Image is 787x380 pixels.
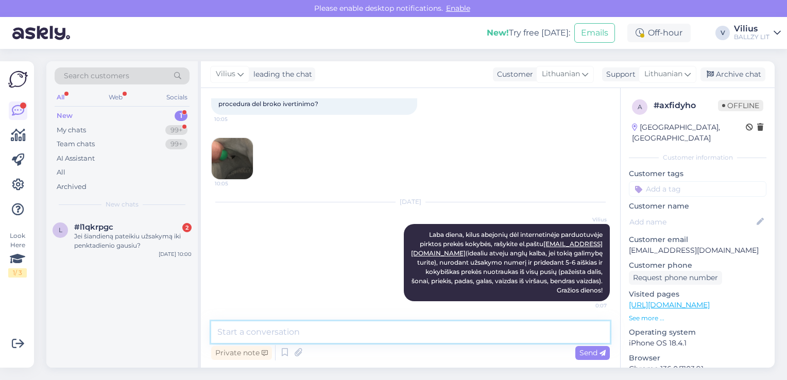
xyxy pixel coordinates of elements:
p: Customer name [629,201,766,212]
div: 2 [182,223,192,232]
div: [DATE] [211,197,610,206]
div: [GEOGRAPHIC_DATA], [GEOGRAPHIC_DATA] [632,122,746,144]
div: All [57,167,65,178]
span: Lithuanian [644,68,682,80]
div: Off-hour [627,24,691,42]
div: 1 / 3 [8,268,27,278]
a: [URL][DOMAIN_NAME] [629,300,710,309]
div: My chats [57,125,86,135]
div: All [55,91,66,104]
div: Support [602,69,636,80]
p: Browser [629,353,766,364]
div: Jei šiandieną pateikiu užsakymą iki penktadienio gausiu? [74,232,192,250]
div: Team chats [57,139,95,149]
p: Operating system [629,327,766,338]
div: leading the chat [249,69,312,80]
span: l [59,226,62,234]
span: a [638,103,642,111]
span: Offline [718,100,763,111]
span: 10:05 [215,180,253,187]
div: 99+ [165,125,187,135]
div: Customer information [629,153,766,162]
span: Send [579,348,606,357]
div: AI Assistant [57,153,95,164]
p: Customer tags [629,168,766,179]
div: Customer [493,69,533,80]
div: Socials [164,91,190,104]
p: Customer phone [629,260,766,271]
span: Laba diena, kilus abejonių dėl internetinėje parduotuvėje pirktos prekės kokybės, rašykite el.paš... [411,231,604,294]
img: Askly Logo [8,70,28,89]
span: New chats [106,200,139,209]
span: Search customers [64,71,129,81]
span: Vilius [216,68,235,80]
p: Visited pages [629,289,766,300]
div: Archive chat [700,67,765,81]
b: New! [487,28,509,38]
span: 0:07 [568,302,607,309]
div: 99+ [165,139,187,149]
span: Vilius [568,216,607,223]
div: # axfidyho [654,99,718,112]
button: Emails [574,23,615,43]
div: Archived [57,182,87,192]
p: Chrome 136.0.7103.91 [629,364,766,374]
p: iPhone OS 18.4.1 [629,338,766,349]
p: [EMAIL_ADDRESS][DOMAIN_NAME] [629,245,766,256]
a: ViliusBALLZY LIT [734,25,781,41]
p: See more ... [629,314,766,323]
div: Look Here [8,231,27,278]
div: BALLZY LIT [734,33,769,41]
div: New [57,111,73,121]
span: 10:05 [214,115,253,123]
span: Lithuanian [542,68,580,80]
div: Try free [DATE]: [487,27,570,39]
div: [DATE] 10:00 [159,250,192,258]
div: Private note [211,346,272,360]
input: Add name [629,216,755,228]
input: Add a tag [629,181,766,197]
span: #l1qkrpgc [74,222,113,232]
div: Request phone number [629,271,722,285]
p: Customer email [629,234,766,245]
div: 1 [175,111,187,121]
img: Attachment [212,138,253,179]
span: Enable [443,4,473,13]
div: Web [107,91,125,104]
div: V [715,26,730,40]
div: Vilius [734,25,769,33]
